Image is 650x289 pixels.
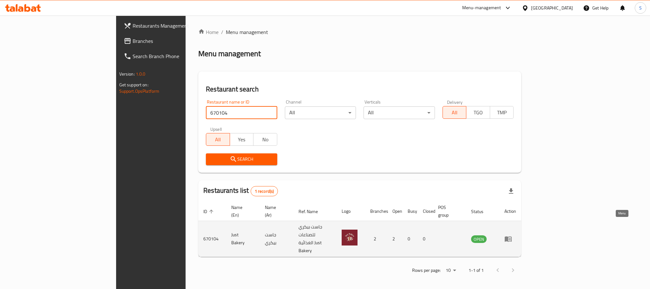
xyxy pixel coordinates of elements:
h2: Restaurant search [206,84,514,94]
span: Status [471,208,492,215]
span: OPEN [471,236,487,243]
span: POS group [438,204,458,219]
a: Support.OpsPlatform [119,87,160,95]
span: S [639,4,642,11]
td: 0 [403,221,418,257]
div: All [285,106,356,119]
button: Yes [230,133,254,146]
span: Search [211,155,272,163]
td: 2 [365,221,387,257]
span: Name (En) [231,204,252,219]
input: Search for restaurant name or ID.. [206,106,277,119]
div: Total records count [251,186,278,196]
img: Just Bakery [342,230,358,245]
label: Delivery [447,100,463,104]
a: Restaurants Management [119,18,225,33]
span: All [209,135,227,144]
span: 1 record(s) [251,188,278,194]
span: Yes [233,135,251,144]
table: enhanced table [198,202,521,257]
div: Menu-management [462,4,501,12]
td: 2 [387,221,403,257]
p: 1-1 of 1 [469,266,484,274]
span: Name (Ar) [265,204,286,219]
nav: breadcrumb [198,28,521,36]
button: All [206,133,230,146]
span: Menu management [226,28,268,36]
th: Open [387,202,403,221]
button: All [443,106,467,119]
span: All [445,108,464,117]
td: 0 [418,221,433,257]
td: جاست بيكري [260,221,293,257]
span: ID [203,208,215,215]
div: All [364,106,435,119]
button: No [253,133,277,146]
h2: Menu management [198,49,261,59]
a: Search Branch Phone [119,49,225,64]
th: Closed [418,202,433,221]
th: Branches [365,202,387,221]
span: Version: [119,70,135,78]
span: 1.0.0 [136,70,146,78]
th: Logo [337,202,365,221]
a: Branches [119,33,225,49]
h2: Restaurants list [203,186,278,196]
span: TGO [469,108,488,117]
div: Export file [503,184,519,199]
th: Busy [403,202,418,221]
td: جاست بيكري للصناعات الغذائية Just Bakery [293,221,337,257]
div: [GEOGRAPHIC_DATA] [531,4,573,11]
button: TMP [490,106,514,119]
span: Branches [133,37,220,45]
button: TGO [466,106,490,119]
span: Get support on: [119,81,148,89]
td: Just Bakery [226,221,260,257]
span: TMP [493,108,511,117]
button: Search [206,153,277,165]
th: Action [499,202,521,221]
div: Rows per page: [443,266,458,275]
label: Upsell [210,127,222,131]
p: Rows per page: [412,266,441,274]
span: Restaurants Management [133,22,220,30]
span: Ref. Name [299,208,326,215]
span: Search Branch Phone [133,52,220,60]
span: No [256,135,275,144]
